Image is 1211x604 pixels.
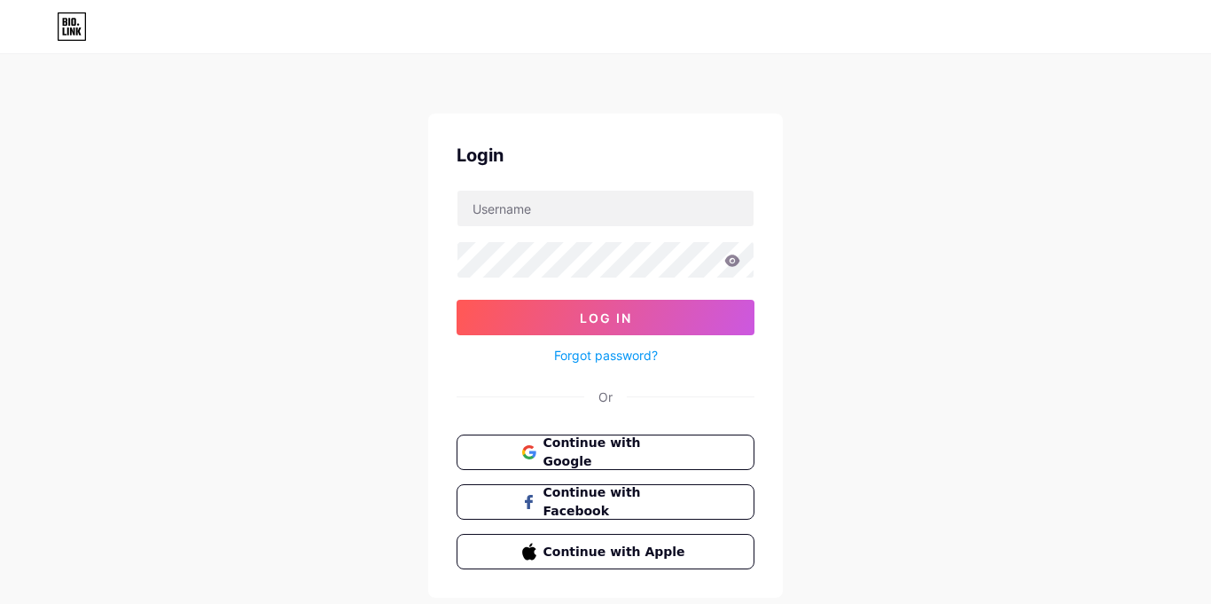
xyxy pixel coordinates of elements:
span: Continue with Facebook [543,483,690,521]
input: Username [457,191,754,226]
button: Continue with Apple [457,534,754,569]
button: Continue with Google [457,435,754,470]
button: Continue with Facebook [457,484,754,520]
span: Log In [580,310,632,326]
button: Log In [457,300,754,335]
a: Forgot password? [554,346,658,365]
span: Continue with Google [543,434,690,471]
div: Or [598,388,613,406]
div: Login [457,142,754,169]
span: Continue with Apple [543,543,690,561]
